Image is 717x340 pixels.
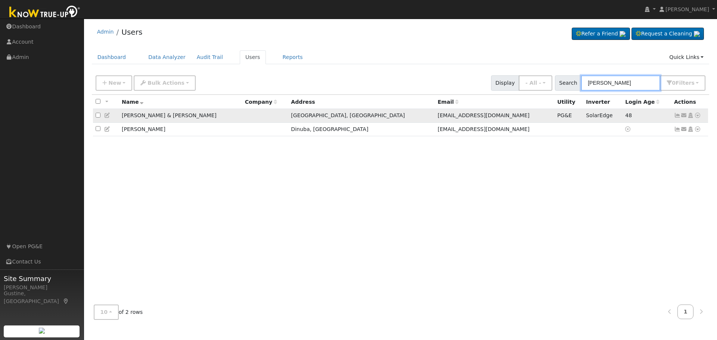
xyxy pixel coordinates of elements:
[119,109,242,123] td: [PERSON_NAME] & [PERSON_NAME]
[631,28,704,40] a: Request a Cleaning
[694,112,701,119] a: Other actions
[586,98,620,106] div: Inverter
[694,31,700,37] img: retrieve
[681,112,687,119] a: 12nate1999@gmail.com
[121,28,142,37] a: Users
[660,75,705,91] button: 0Filters
[625,99,659,105] span: Days since last login
[108,80,121,86] span: New
[240,50,266,64] a: Users
[555,75,581,91] span: Search
[104,126,111,132] a: Edit User
[519,75,552,91] button: - All -
[681,125,687,133] a: sfindley123@sbcglobal.net
[438,99,459,105] span: Email
[438,126,530,132] span: [EMAIL_ADDRESS][DOMAIN_NAME]
[491,75,519,91] span: Display
[245,99,277,105] span: Company name
[288,109,435,123] td: [GEOGRAPHIC_DATA], [GEOGRAPHIC_DATA]
[122,99,144,105] span: Name
[104,112,111,118] a: Edit User
[687,126,694,132] a: Login As
[94,305,143,320] span: of 2 rows
[586,112,612,118] span: SolarEdge
[438,112,530,118] span: [EMAIL_ADDRESS][DOMAIN_NAME]
[664,50,709,64] a: Quick Links
[291,98,432,106] div: Address
[674,112,681,118] a: Show Graph
[625,112,632,118] span: 07/29/2025 7:31:17 AM
[63,298,69,304] a: Map
[691,80,694,86] span: s
[677,305,694,319] a: 1
[92,50,132,64] a: Dashboard
[674,126,681,132] a: Not connected
[572,28,630,40] a: Refer a Friend
[148,80,184,86] span: Bulk Actions
[4,284,80,291] div: [PERSON_NAME]
[119,122,242,136] td: [PERSON_NAME]
[96,75,133,91] button: New
[143,50,191,64] a: Data Analyzer
[4,274,80,284] span: Site Summary
[694,125,701,133] a: Other actions
[676,80,695,86] span: Filter
[674,98,705,106] div: Actions
[39,328,45,334] img: retrieve
[557,112,572,118] span: PG&E
[4,290,80,305] div: Gustine, [GEOGRAPHIC_DATA]
[620,31,626,37] img: retrieve
[581,75,660,91] input: Search
[665,6,709,12] span: [PERSON_NAME]
[277,50,308,64] a: Reports
[100,309,108,315] span: 10
[94,305,119,320] button: 10
[191,50,229,64] a: Audit Trail
[687,112,694,118] a: Login As
[134,75,195,91] button: Bulk Actions
[625,126,632,132] a: No login access
[557,98,581,106] div: Utility
[288,122,435,136] td: Dinuba, [GEOGRAPHIC_DATA]
[97,29,114,35] a: Admin
[6,4,84,21] img: Know True-Up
